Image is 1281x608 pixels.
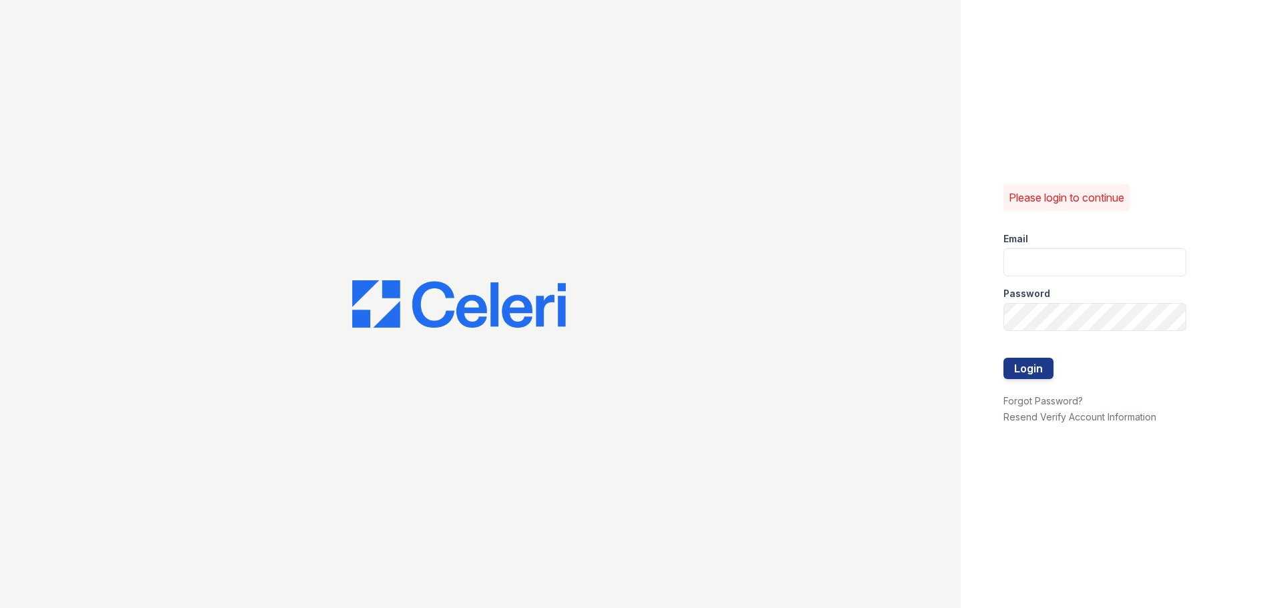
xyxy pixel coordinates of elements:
label: Email [1003,232,1028,246]
p: Please login to continue [1009,190,1124,206]
img: CE_Logo_Blue-a8612792a0a2168367f1c8372b55b34899dd931a85d93a1a3d3e32e68fde9ad4.png [352,280,566,328]
button: Login [1003,358,1053,379]
label: Password [1003,287,1050,300]
a: Resend Verify Account Information [1003,411,1156,422]
a: Forgot Password? [1003,395,1083,406]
